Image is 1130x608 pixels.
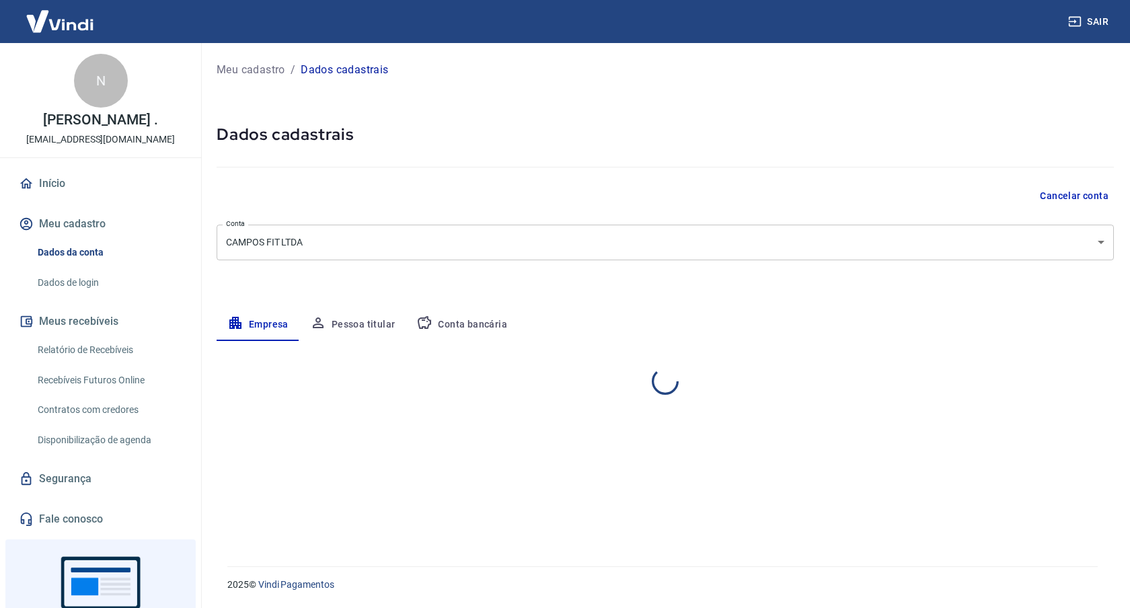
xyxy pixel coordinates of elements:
[32,239,185,266] a: Dados da conta
[16,504,185,534] a: Fale conosco
[217,62,285,78] a: Meu cadastro
[258,579,334,590] a: Vindi Pagamentos
[32,336,185,364] a: Relatório de Recebíveis
[32,426,185,454] a: Disponibilização de agenda
[16,464,185,494] a: Segurança
[217,124,1114,145] h5: Dados cadastrais
[299,309,406,341] button: Pessoa titular
[1034,184,1114,208] button: Cancelar conta
[406,309,518,341] button: Conta bancária
[226,219,245,229] label: Conta
[32,396,185,424] a: Contratos com credores
[43,113,158,127] p: [PERSON_NAME] .
[217,309,299,341] button: Empresa
[16,1,104,42] img: Vindi
[227,578,1098,592] p: 2025 ©
[217,225,1114,260] div: CAMPOS FIT LTDA
[32,367,185,394] a: Recebíveis Futuros Online
[32,269,185,297] a: Dados de login
[1065,9,1114,34] button: Sair
[301,62,388,78] p: Dados cadastrais
[74,54,128,108] div: N
[16,209,185,239] button: Meu cadastro
[26,132,175,147] p: [EMAIL_ADDRESS][DOMAIN_NAME]
[291,62,295,78] p: /
[16,307,185,336] button: Meus recebíveis
[16,169,185,198] a: Início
